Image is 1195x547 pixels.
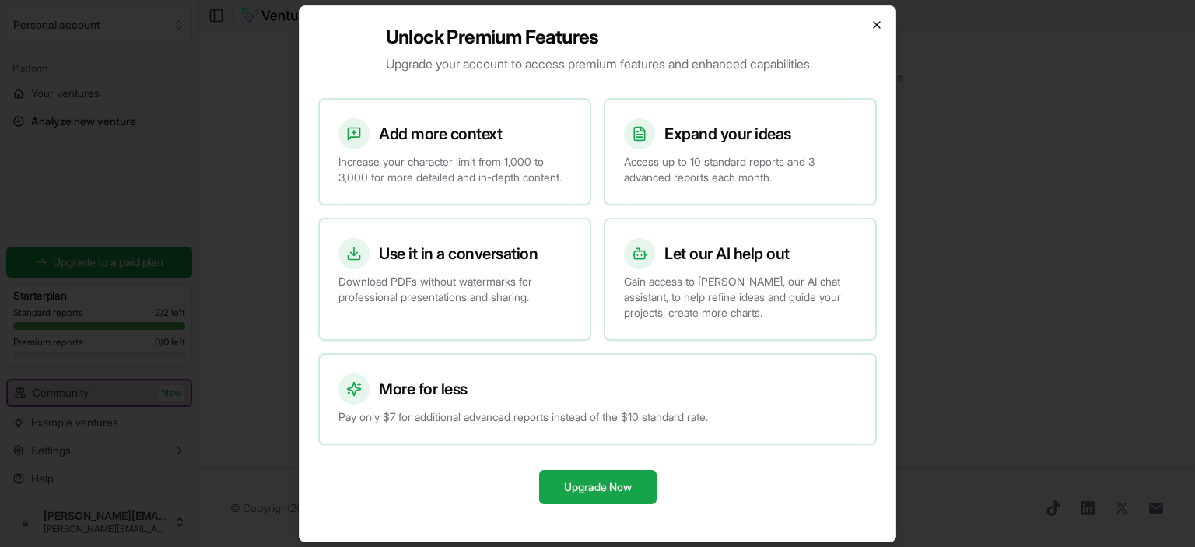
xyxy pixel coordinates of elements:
[379,123,502,145] h3: Add more context
[664,123,791,145] h3: Expand your ideas
[338,154,571,185] p: Increase your character limit from 1,000 to 3,000 for more detailed and in-depth content.
[624,154,857,185] p: Access up to 10 standard reports and 3 advanced reports each month.
[379,243,538,265] h3: Use it in a conversation
[539,470,657,504] button: Upgrade Now
[338,274,571,305] p: Download PDFs without watermarks for professional presentations and sharing.
[379,378,468,400] h3: More for less
[624,274,857,321] p: Gain access to [PERSON_NAME], our AI chat assistant, to help refine ideas and guide your projects...
[338,409,857,425] p: Pay only $7 for additional advanced reports instead of the $10 standard rate.
[664,243,790,265] h3: Let our AI help out
[386,54,810,73] p: Upgrade your account to access premium features and enhanced capabilities
[386,25,810,50] h2: Unlock Premium Features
